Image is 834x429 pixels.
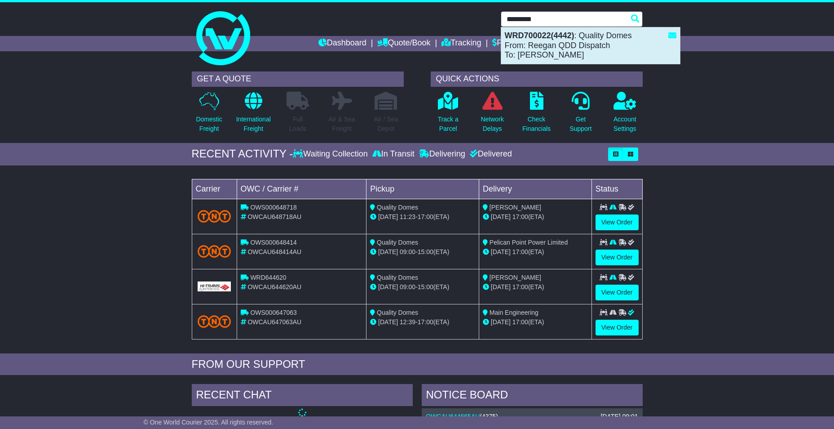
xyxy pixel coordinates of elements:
[250,204,297,211] span: OWS000648718
[377,204,418,211] span: Quality Domes
[192,71,404,87] div: GET A QUOTE
[377,309,418,316] span: Quality Domes
[400,213,415,220] span: 11:23
[192,358,643,371] div: FROM OUR SUPPORT
[490,274,541,281] span: [PERSON_NAME]
[370,149,417,159] div: In Transit
[569,115,591,134] p: Get Support
[501,27,680,64] div: : Quality Domes From: Reegan QDD Dispatch To: [PERSON_NAME]
[370,282,475,292] div: - (ETA)
[600,413,638,420] div: [DATE] 09:01
[318,36,366,51] a: Dashboard
[591,179,642,199] td: Status
[198,315,231,327] img: TNT_Domestic.png
[490,239,568,246] span: Pelican Point Power Limited
[426,413,480,420] a: OWCAU644665AU
[505,31,574,40] strong: WRD700022(4442)
[492,36,533,51] a: Financials
[366,179,479,199] td: Pickup
[490,204,541,211] span: [PERSON_NAME]
[247,248,301,255] span: OWCAU648414AU
[192,179,237,199] td: Carrier
[370,247,475,257] div: - (ETA)
[512,318,528,326] span: 17:00
[378,213,398,220] span: [DATE]
[374,115,398,134] p: Air / Sea Depot
[483,212,588,222] div: (ETA)
[437,91,459,139] a: Track aParcel
[483,317,588,327] div: (ETA)
[512,213,528,220] span: 17:00
[370,317,475,327] div: - (ETA)
[569,91,592,139] a: GetSupport
[378,283,398,290] span: [DATE]
[247,213,301,220] span: OWCAU648718AU
[236,91,271,139] a: InternationalFreight
[596,320,639,335] a: View Order
[613,91,637,139] a: AccountSettings
[378,318,398,326] span: [DATE]
[192,147,293,161] div: RECENT ACTIVITY -
[491,283,511,290] span: [DATE]
[198,245,231,257] img: TNT_Domestic.png
[482,413,496,420] span: 4375
[236,115,271,134] p: International Freight
[377,274,418,281] span: Quality Domes
[250,309,297,316] span: OWS000647063
[491,248,511,255] span: [DATE]
[483,282,588,292] div: (ETA)
[512,283,528,290] span: 17:00
[293,149,370,159] div: Waiting Collection
[247,283,301,290] span: OWCAU644620AU
[192,384,413,408] div: RECENT CHAT
[250,274,286,281] span: WRD644620
[378,248,398,255] span: [DATE]
[250,239,297,246] span: OWS000648414
[377,36,430,51] a: Quote/Book
[522,91,551,139] a: CheckFinancials
[468,149,512,159] div: Delivered
[370,212,475,222] div: - (ETA)
[377,239,418,246] span: Quality Domes
[196,115,222,134] p: Domestic Freight
[596,214,639,230] a: View Order
[237,179,366,199] td: OWC / Carrier #
[418,213,433,220] span: 17:00
[522,115,551,134] p: Check Financials
[491,213,511,220] span: [DATE]
[480,91,504,139] a: NetworkDelays
[418,318,433,326] span: 17:00
[195,91,222,139] a: DomesticFreight
[400,248,415,255] span: 09:00
[418,283,433,290] span: 15:00
[400,283,415,290] span: 09:00
[481,115,503,134] p: Network Delays
[491,318,511,326] span: [DATE]
[144,419,274,426] span: © One World Courier 2025. All rights reserved.
[479,179,591,199] td: Delivery
[426,413,638,420] div: ( )
[438,115,459,134] p: Track a Parcel
[483,247,588,257] div: (ETA)
[198,282,231,291] img: GetCarrierServiceLogo
[247,318,301,326] span: OWCAU647063AU
[431,71,643,87] div: QUICK ACTIONS
[329,115,355,134] p: Air & Sea Freight
[596,285,639,300] a: View Order
[400,318,415,326] span: 12:39
[287,115,309,134] p: Full Loads
[613,115,636,134] p: Account Settings
[512,248,528,255] span: 17:00
[441,36,481,51] a: Tracking
[417,149,468,159] div: Delivering
[596,250,639,265] a: View Order
[422,384,643,408] div: NOTICE BOARD
[490,309,538,316] span: Main Engineering
[198,210,231,222] img: TNT_Domestic.png
[418,248,433,255] span: 15:00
